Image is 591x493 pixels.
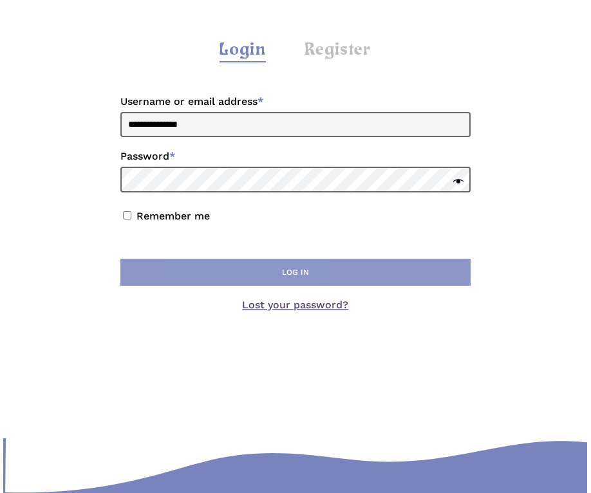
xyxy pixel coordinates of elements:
[120,91,471,112] label: Username or email address
[305,39,371,62] div: Register
[220,39,266,62] div: Login
[242,299,348,311] a: Lost your password?
[120,259,471,286] button: Log in
[136,210,210,222] label: Remember me
[120,146,471,167] label: Password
